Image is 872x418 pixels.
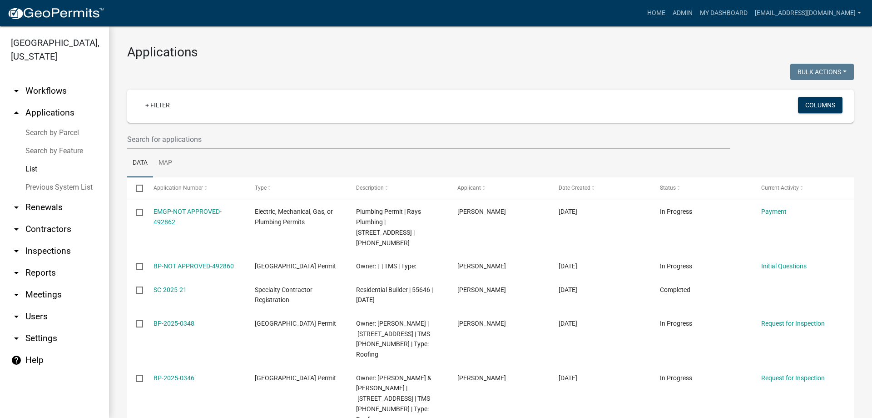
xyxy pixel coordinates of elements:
a: BP-2025-0348 [154,320,194,327]
span: Date Created [559,185,590,191]
span: Electric, Mechanical, Gas, or Plumbing Permits [255,208,333,226]
i: arrow_drop_down [11,86,22,96]
a: My Dashboard [696,5,751,22]
span: Status [660,185,676,191]
i: arrow_drop_down [11,224,22,235]
span: Steve Swartzentruber [457,262,506,270]
a: Payment [761,208,787,215]
i: arrow_drop_down [11,267,22,278]
a: EMGP-NOT APPROVED-492862 [154,208,222,226]
a: + Filter [138,97,177,113]
a: [EMAIL_ADDRESS][DOMAIN_NAME] [751,5,865,22]
span: In Progress [660,374,692,382]
span: Owner: | | TMS | Type: [356,262,416,270]
a: Data [127,149,153,178]
a: Request for Inspection [761,374,825,382]
i: arrow_drop_up [11,107,22,118]
span: Owner: GRIFFITH MICHAEL R | 5933 KEOWEE RD | TMS 012-00-00-031 | Type: Roofing [356,320,430,358]
span: Completed [660,286,690,293]
span: Edward Lamar Latimer [457,320,506,327]
datatable-header-cell: Applicant [449,177,550,199]
a: Home [644,5,669,22]
datatable-header-cell: Select [127,177,144,199]
span: Plumbing Permit | Rays Plumbing | 2491 Hwy 184 W | 049-00-00-101 [356,208,421,246]
span: Residential Builder | 55646 | 06/30/2027 [356,286,433,304]
span: Type [255,185,267,191]
input: Search for applications [127,130,730,149]
span: Application Number [154,185,203,191]
datatable-header-cell: Type [246,177,347,199]
span: Current Activity [761,185,799,191]
datatable-header-cell: Current Activity [753,177,854,199]
a: Initial Questions [761,262,807,270]
span: Abbeville County Building Permit [255,262,336,270]
button: Columns [798,97,842,113]
datatable-header-cell: Status [651,177,753,199]
datatable-header-cell: Date Created [550,177,651,199]
i: arrow_drop_down [11,311,22,322]
span: 10/15/2025 [559,286,577,293]
i: arrow_drop_down [11,333,22,344]
span: Abbeville County Building Permit [255,320,336,327]
datatable-header-cell: Application Number [144,177,246,199]
i: arrow_drop_down [11,289,22,300]
span: Abbeville County Building Permit [255,374,336,382]
datatable-header-cell: Description [347,177,449,199]
a: Request for Inspection [761,320,825,327]
span: Specialty Contractor Registration [255,286,312,304]
span: Edward Lamar Latimer [457,286,506,293]
button: Bulk Actions [790,64,854,80]
i: arrow_drop_down [11,246,22,257]
span: 10/15/2025 [559,262,577,270]
span: 10/15/2025 [559,320,577,327]
span: Description [356,185,384,191]
span: 10/15/2025 [559,208,577,215]
span: In Progress [660,208,692,215]
span: Applicant [457,185,481,191]
i: help [11,355,22,366]
span: In Progress [660,262,692,270]
span: Steve Swartzentruber [457,208,506,215]
a: Map [153,149,178,178]
a: SC-2025-21 [154,286,187,293]
a: BP-2025-0346 [154,374,194,382]
span: In Progress [660,320,692,327]
a: Admin [669,5,696,22]
a: BP-NOT APPROVED-492860 [154,262,234,270]
i: arrow_drop_down [11,202,22,213]
span: Jeremy [457,374,506,382]
h3: Applications [127,45,854,60]
span: 10/15/2025 [559,374,577,382]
